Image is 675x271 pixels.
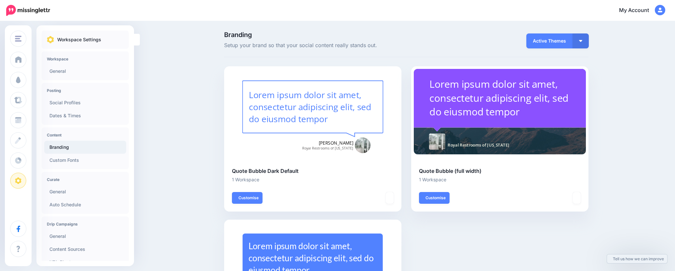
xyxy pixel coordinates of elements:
[613,3,665,19] a: My Account
[44,141,126,154] a: Branding
[44,198,126,211] a: Auto Schedule
[526,33,573,48] span: Active Themes
[419,176,581,183] li: 1 Workspace
[47,133,124,137] h4: Content
[579,40,582,42] img: arrow-down-white.png
[44,230,126,243] a: General
[47,177,124,182] h4: Curate
[419,192,450,204] a: Customise
[429,77,570,119] div: Lorem ipsum dolor sit amet, consectetur adipiscing elit, sed do eiusmod tempor
[44,185,126,198] a: General
[224,32,464,38] span: Branding
[419,168,481,174] b: Quote Bubble (full width)
[47,36,54,43] img: settings.png
[57,36,101,44] p: Workspace Settings
[47,57,124,61] h4: Workspace
[44,256,126,269] a: URL Shortener
[607,254,667,263] a: Tell us how we can improve
[302,145,353,151] span: Royal Restrooms of [US_STATE]
[44,243,126,256] a: Content Sources
[232,168,299,174] b: Quote Bubble Dark Default
[448,142,509,148] span: Royal Restrooms of [US_STATE]
[44,65,126,78] a: General
[47,222,124,226] h4: Drip Campaigns
[15,36,21,42] img: menu.png
[44,154,126,167] a: Custom Fonts
[232,192,263,204] a: Customise
[44,109,126,122] a: Dates & Times
[224,41,464,50] span: Setup your brand so that your social content really stands out.
[232,176,394,183] li: 1 Workspace
[319,140,354,146] span: [PERSON_NAME]
[47,88,124,93] h4: Posting
[249,89,376,125] div: Lorem ipsum dolor sit amet, consectetur adipiscing elit, sed do eiusmod tempor
[44,96,126,109] a: Social Profiles
[6,5,50,16] img: Missinglettr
